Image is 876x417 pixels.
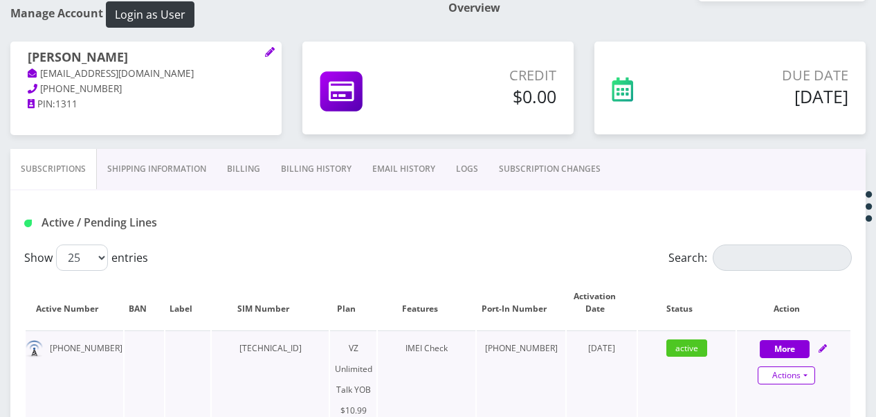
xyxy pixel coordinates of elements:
th: Active Number: activate to sort column ascending [26,276,123,329]
label: Search: [668,245,852,271]
h5: [DATE] [697,86,848,107]
span: [PHONE_NUMBER] [40,82,122,95]
h1: [PERSON_NAME] [28,50,264,66]
th: Label: activate to sort column ascending [165,276,210,329]
select: Showentries [56,245,108,271]
a: LOGS [446,149,489,189]
span: active [666,339,707,357]
a: PIN: [28,98,55,112]
img: Active / Pending Lines [24,220,32,227]
button: Login as User [106,1,194,28]
th: Status: activate to sort column ascending [638,276,736,329]
h1: Manage Account [10,1,428,28]
th: Features: activate to sort column ascending [378,276,475,329]
a: Subscriptions [10,149,97,189]
a: SUBSCRIPTION CHANGES [489,149,611,189]
h1: Active / Pending Lines [24,216,286,229]
h1: Overview [448,1,866,15]
a: Billing [217,149,271,189]
th: BAN: activate to sort column ascending [125,276,164,329]
th: Action: activate to sort column ascending [737,276,850,329]
a: EMAIL HISTORY [362,149,446,189]
th: SIM Number: activate to sort column ascending [212,276,329,329]
span: 1311 [55,98,77,110]
th: Activation Date: activate to sort column ascending [567,276,636,329]
span: [DATE] [588,342,615,354]
p: Credit [427,65,556,86]
input: Search: [713,245,852,271]
img: default.png [26,340,43,357]
p: Due Date [697,65,848,86]
th: Plan: activate to sort column ascending [330,276,376,329]
div: IMEI Check [378,338,475,359]
a: Login as User [103,6,194,21]
a: [EMAIL_ADDRESS][DOMAIN_NAME] [28,67,194,81]
a: Actions [758,366,815,384]
th: Port-In Number: activate to sort column ascending [477,276,565,329]
a: Shipping Information [97,149,217,189]
label: Show entries [24,245,148,271]
button: More [760,340,810,358]
h5: $0.00 [427,86,556,107]
a: Billing History [271,149,362,189]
